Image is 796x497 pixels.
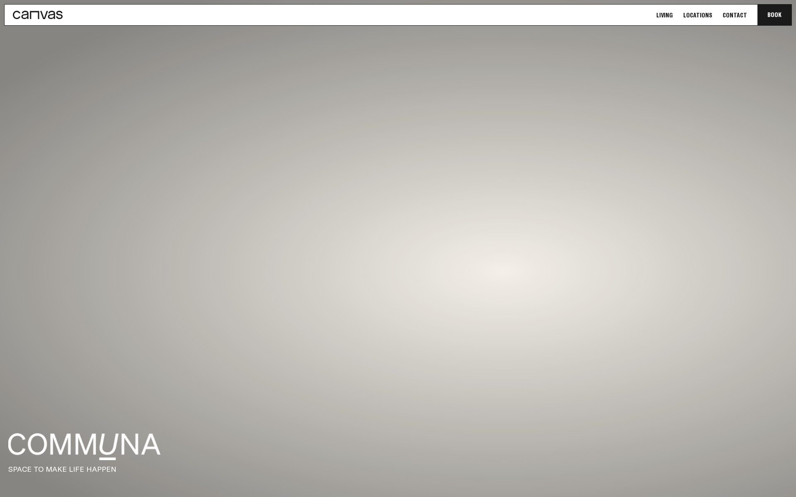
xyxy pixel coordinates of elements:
[681,11,715,19] a: Locations
[8,433,160,460] img: f04c9ce801152f45bcdbb394012f34b369c57f26-4501x793.png
[757,5,791,25] button: Book
[720,11,750,19] a: Contact
[8,464,788,474] p: SPACE TO MAKE LIFE HAPPEN
[654,11,675,19] a: Living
